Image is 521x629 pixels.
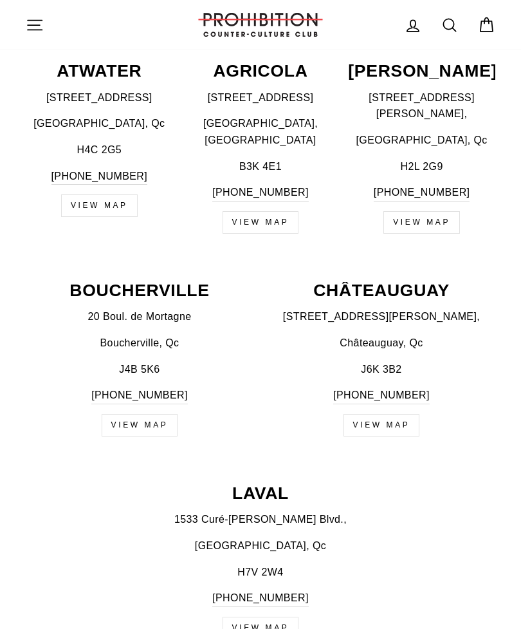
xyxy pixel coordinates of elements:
img: PROHIBITION COUNTER-CULTURE CLUB [196,13,325,37]
p: LAVAL [26,485,495,502]
p: [GEOGRAPHIC_DATA], Qc [26,115,173,132]
a: [PHONE_NUMBER] [212,184,309,202]
a: view map [102,414,178,437]
p: CHÂTEAUGUAY [268,282,495,299]
p: [STREET_ADDRESS] [26,89,173,106]
p: J6K 3B2 [268,361,495,378]
p: J4B 5K6 [26,361,253,378]
p: H4C 2G5 [26,142,173,158]
a: view map [343,414,420,437]
p: H2L 2G9 [348,158,495,175]
p: 1533 Curé-[PERSON_NAME] Blvd., [26,511,495,528]
p: [GEOGRAPHIC_DATA], [GEOGRAPHIC_DATA] [187,115,334,148]
a: [PHONE_NUMBER] [374,184,470,202]
p: AGRICOLA [187,62,334,80]
p: BOUCHERVILLE [26,282,253,299]
p: [GEOGRAPHIC_DATA], Qc [348,132,495,149]
p: [STREET_ADDRESS][PERSON_NAME], [348,89,495,122]
p: B3K 4E1 [187,158,334,175]
a: VIEW MAP [223,211,299,234]
a: [PHONE_NUMBER] [212,590,309,607]
a: [PHONE_NUMBER] [51,168,148,185]
p: [PERSON_NAME] [348,62,495,80]
p: Boucherville, Qc [26,335,253,352]
p: [STREET_ADDRESS] [187,89,334,106]
p: ATWATER [26,62,173,80]
p: [STREET_ADDRESS][PERSON_NAME], [268,308,495,325]
a: [PHONE_NUMBER] [91,387,188,404]
a: [PHONE_NUMBER] [333,387,430,404]
a: VIEW MAP [61,194,138,217]
a: view map [383,211,460,234]
p: H7V 2W4 [26,564,495,581]
p: 20 Boul. de Mortagne [26,308,253,325]
p: Châteauguay, Qc [268,335,495,352]
p: [GEOGRAPHIC_DATA], Qc [26,538,495,554]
